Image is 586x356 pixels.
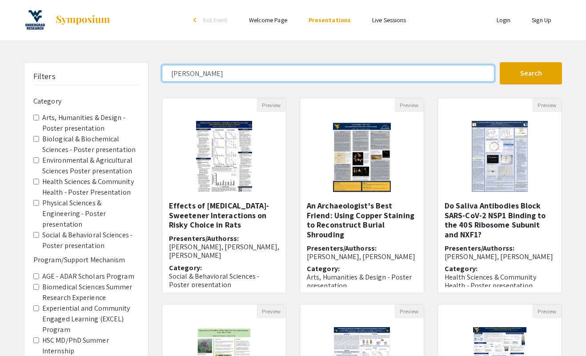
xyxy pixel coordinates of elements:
[33,72,56,81] h5: Filters
[7,316,38,349] iframe: Chat
[257,304,286,318] button: Preview
[162,65,494,82] input: Search Keyword(s) Or Author(s)
[55,15,111,25] img: Symposium by ForagerOne
[372,16,406,24] a: Live Sessions
[307,201,417,239] h5: An Archaeologist's Best Friend: Using Copper Staining to Reconstruct Burial Shrouding
[394,98,424,112] button: Preview
[394,304,424,318] button: Preview
[445,264,478,273] span: Category:
[42,198,139,230] label: Physical Sciences & Engineering - Poster presentation
[257,98,286,112] button: Preview
[324,112,400,201] img: <p><br></p><p class="ql-align-center"><strong style="background-color: transparent; color: rgb(0,...
[24,9,46,31] img: 16th Annual Summer Undergraduate Research Symposium
[169,263,202,272] span: Category:
[33,97,139,105] h6: Category
[162,98,286,293] div: Open Presentation <p class="ql-align-center">Effects of Ethanol-Sweetener Interactions on Risky C...
[445,244,555,261] h6: Presenters/Authorss:
[169,234,279,260] h6: Presenters/Authorss:
[42,155,139,176] label: Environmental & Agricultural Sciences Poster presentation
[445,273,555,290] p: Health Sciences & Community Health - Poster presentation
[445,252,553,261] span: [PERSON_NAME], [PERSON_NAME]
[307,264,340,273] span: Category:
[42,303,139,335] label: Experiential and Community Engaged Learning (EXCEL) Program
[42,134,139,155] label: Biological & Biochemical Sciences - Poster presentation
[249,16,287,24] a: Welcome Page
[500,62,562,84] button: Search
[203,16,228,24] span: Exit Event
[307,244,417,261] h6: Presenters/Authorss:
[33,256,139,264] h6: Program/Support Mechanism
[309,16,351,24] a: Presentations
[300,98,424,293] div: Open Presentation <p><br></p><p class="ql-align-center"><strong style="background-color: transpar...
[532,98,562,112] button: Preview
[42,230,139,251] label: Social & Behavioral Sciences - Poster presentation
[193,17,199,23] div: arrow_back_ios
[437,98,562,293] div: Open Presentation <p>Do Saliva Antibodies Block SARS-CoV-2 NSP1 Binding to the 40S Ribosome Subun...
[42,282,139,303] label: Biomedical Sciences Summer Research Experience
[187,112,261,201] img: <p class="ql-align-center">Effects of Ethanol-Sweetener Interactions on Risky Choice in Rats</p><...
[24,9,111,31] a: 16th Annual Summer Undergraduate Research Symposium
[169,272,279,289] p: Social & Behavioral Sciences - Poster presentation
[532,16,551,24] a: Sign Up
[445,201,555,239] h5: Do Saliva Antibodies Block SARS-CoV-2 NSP1 Binding to the 40S Ribosome Subunit and NXF1?
[463,112,536,201] img: <p>Do Saliva Antibodies Block SARS-CoV-2 NSP1 Binding to the 40S Ribosome Subunit and NXF1?</p>
[532,304,562,318] button: Preview
[42,176,139,198] label: Health Sciences & Community Health - Poster Presentation
[169,242,279,260] span: [PERSON_NAME], [PERSON_NAME], [PERSON_NAME]
[307,252,415,261] span: [PERSON_NAME], [PERSON_NAME]
[42,271,134,282] label: AGE - ADAR Scholars Program
[307,273,417,290] p: Arts, Humanities & Design - Poster presentation
[169,201,279,230] h5: Effects of [MEDICAL_DATA]-Sweetener Interactions on Risky Choice in Rats
[42,112,139,134] label: Arts, Humanities & Design - Poster presentation
[497,16,511,24] a: Login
